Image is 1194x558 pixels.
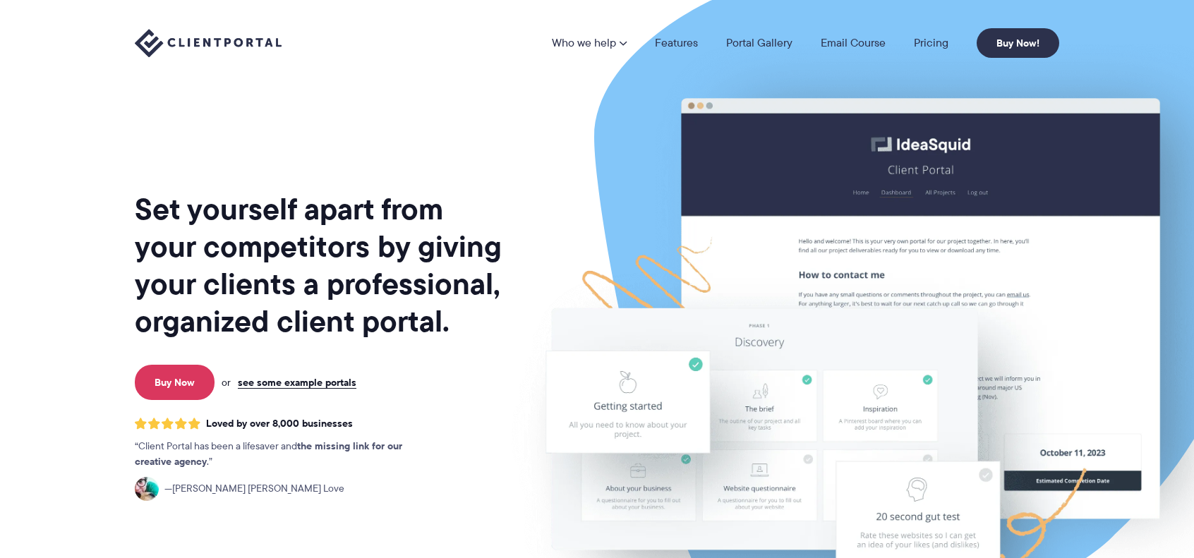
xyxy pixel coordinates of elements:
[135,190,505,340] h1: Set yourself apart from your competitors by giving your clients a professional, organized client ...
[135,438,402,469] strong: the missing link for our creative agency
[914,37,948,49] a: Pricing
[238,376,356,389] a: see some example portals
[552,37,627,49] a: Who we help
[977,28,1059,58] a: Buy Now!
[206,418,353,430] span: Loved by over 8,000 businesses
[726,37,792,49] a: Portal Gallery
[164,481,344,497] span: [PERSON_NAME] [PERSON_NAME] Love
[222,376,231,389] span: or
[821,37,886,49] a: Email Course
[655,37,698,49] a: Features
[135,439,431,470] p: Client Portal has been a lifesaver and .
[135,365,215,400] a: Buy Now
